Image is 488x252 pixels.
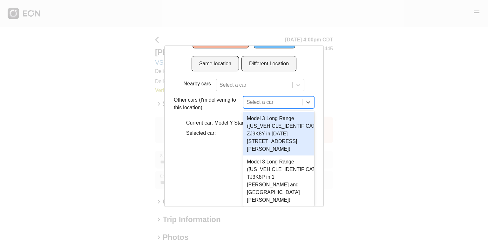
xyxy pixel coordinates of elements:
button: Same location [192,56,239,71]
p: Other cars (I'm delivering to this location) [174,96,241,112]
p: Selected car: [186,129,302,137]
button: Different Location [241,56,296,71]
div: Model 3 Long Range ([US_VEHICLE_IDENTIFICATION_NUMBER] TJ3K8P in 1 [PERSON_NAME] and [GEOGRAPHIC_... [243,155,314,206]
div: Model 3 Long Range ([US_VEHICLE_IDENTIFICATION_NUMBER] ZJ9K8Y in [DATE][STREET_ADDRESS][PERSON_NA... [243,112,314,155]
p: Current car: Model Y Standard (VSZ1642 in 78703) [186,119,302,127]
p: Nearby cars [184,80,211,88]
